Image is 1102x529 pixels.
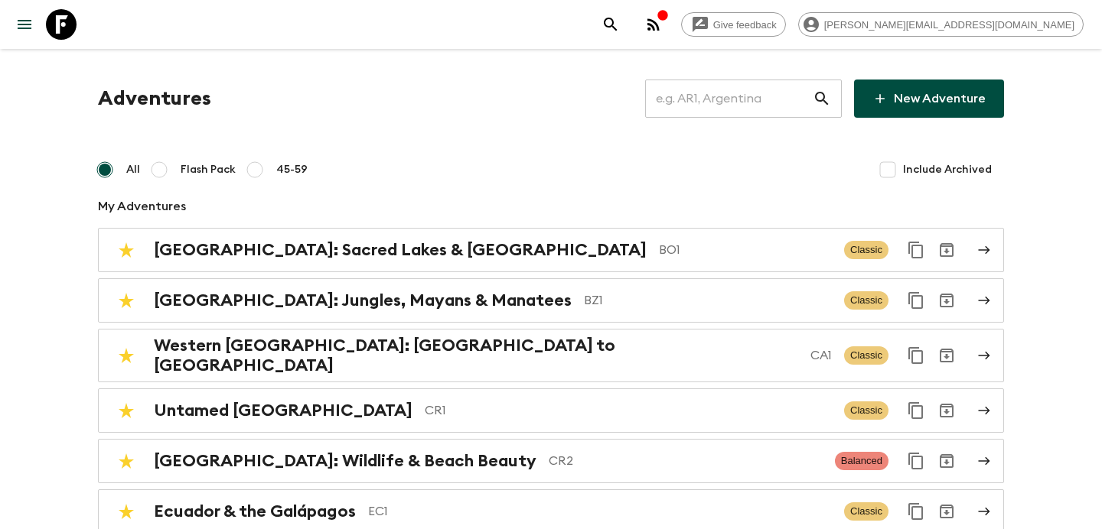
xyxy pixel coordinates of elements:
h2: Western [GEOGRAPHIC_DATA]: [GEOGRAPHIC_DATA] to [GEOGRAPHIC_DATA] [154,336,798,375]
span: Classic [844,291,888,310]
span: Classic [844,346,888,365]
button: Archive [931,395,962,426]
button: Archive [931,340,962,371]
h1: Adventures [98,83,211,114]
button: Archive [931,496,962,527]
span: [PERSON_NAME][EMAIL_ADDRESS][DOMAIN_NAME] [816,19,1083,31]
p: CA1 [810,346,832,365]
span: 45-59 [276,162,308,177]
span: Flash Pack [181,162,236,177]
h2: [GEOGRAPHIC_DATA]: Jungles, Mayans & Manatees [154,290,572,310]
a: Untamed [GEOGRAPHIC_DATA]CR1ClassicDuplicate for 45-59Archive [98,388,1004,433]
a: [GEOGRAPHIC_DATA]: Wildlife & Beach BeautyCR2BalancedDuplicate for 45-59Archive [98,439,1004,483]
h2: [GEOGRAPHIC_DATA]: Sacred Lakes & [GEOGRAPHIC_DATA] [154,240,647,260]
button: Archive [931,285,962,316]
button: search adventures [595,9,626,40]
p: My Adventures [98,197,1004,216]
a: Give feedback [681,12,786,37]
span: Give feedback [705,19,785,31]
button: menu [9,9,40,40]
p: EC1 [368,502,832,521]
span: Classic [844,241,888,259]
p: CR2 [549,452,823,470]
h2: [GEOGRAPHIC_DATA]: Wildlife & Beach Beauty [154,451,536,471]
p: BO1 [659,241,832,259]
button: Duplicate for 45-59 [901,446,931,476]
button: Archive [931,235,962,265]
a: Western [GEOGRAPHIC_DATA]: [GEOGRAPHIC_DATA] to [GEOGRAPHIC_DATA]CA1ClassicDuplicate for 45-59Arc... [98,329,1004,382]
span: Include Archived [903,162,992,177]
p: CR1 [425,401,832,420]
button: Archive [931,446,962,476]
a: [GEOGRAPHIC_DATA]: Jungles, Mayans & ManateesBZ1ClassicDuplicate for 45-59Archive [98,278,1004,323]
button: Duplicate for 45-59 [901,340,931,371]
span: Classic [844,401,888,420]
button: Duplicate for 45-59 [901,395,931,426]
button: Duplicate for 45-59 [901,496,931,527]
span: All [126,162,140,177]
a: New Adventure [854,80,1004,118]
button: Duplicate for 45-59 [901,235,931,265]
input: e.g. AR1, Argentina [645,77,813,120]
button: Duplicate for 45-59 [901,285,931,316]
div: [PERSON_NAME][EMAIL_ADDRESS][DOMAIN_NAME] [798,12,1084,37]
h2: Untamed [GEOGRAPHIC_DATA] [154,401,412,420]
span: Balanced [835,452,888,470]
a: [GEOGRAPHIC_DATA]: Sacred Lakes & [GEOGRAPHIC_DATA]BO1ClassicDuplicate for 45-59Archive [98,228,1004,272]
p: BZ1 [584,291,832,310]
h2: Ecuador & the Galápagos [154,501,356,521]
span: Classic [844,502,888,521]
